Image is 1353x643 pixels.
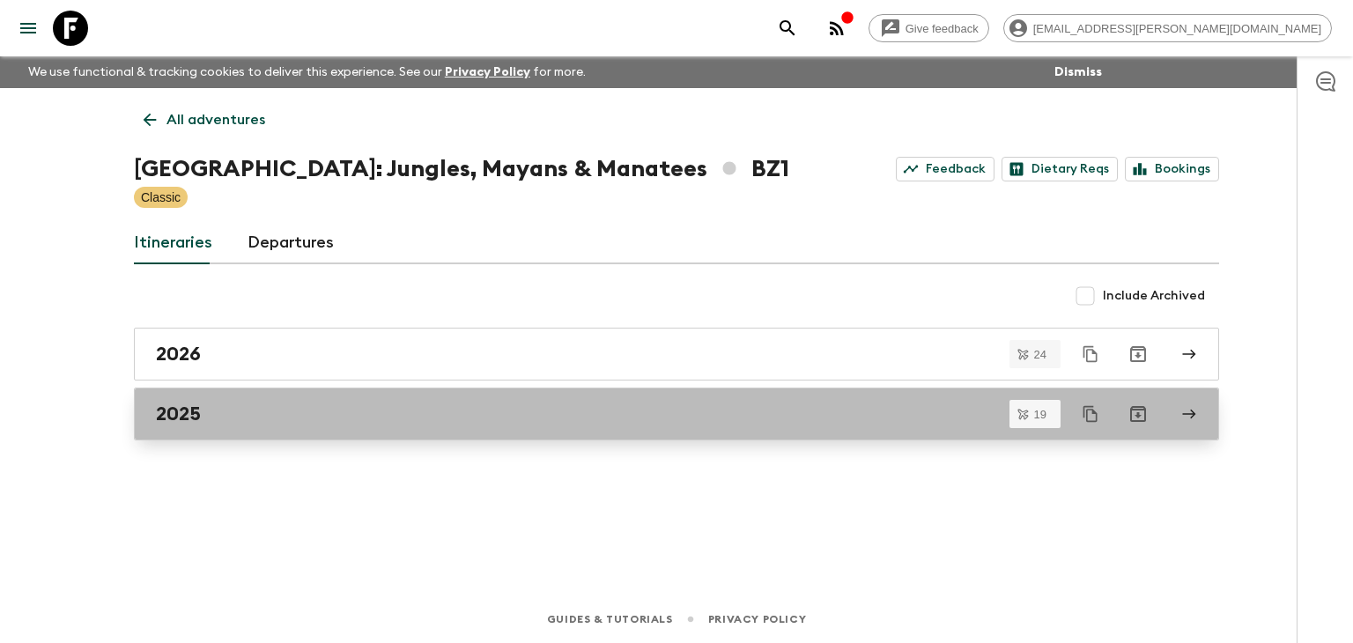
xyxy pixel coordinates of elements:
a: Dietary Reqs [1002,157,1118,181]
span: 19 [1024,409,1057,420]
a: 2025 [134,388,1219,440]
a: Bookings [1125,157,1219,181]
a: Itineraries [134,222,212,264]
span: [EMAIL_ADDRESS][PERSON_NAME][DOMAIN_NAME] [1024,22,1331,35]
h1: [GEOGRAPHIC_DATA]: Jungles, Mayans & Manatees BZ1 [134,152,789,187]
button: Duplicate [1075,338,1106,370]
button: Archive [1120,396,1156,432]
p: Classic [141,188,181,206]
button: Dismiss [1050,60,1106,85]
span: 24 [1024,349,1057,360]
h2: 2025 [156,403,201,425]
a: Give feedback [869,14,989,42]
a: 2026 [134,328,1219,381]
a: Departures [248,222,334,264]
div: [EMAIL_ADDRESS][PERSON_NAME][DOMAIN_NAME] [1003,14,1332,42]
h2: 2026 [156,343,201,366]
a: Guides & Tutorials [547,610,673,629]
button: search adventures [770,11,805,46]
button: Duplicate [1075,398,1106,430]
p: We use functional & tracking cookies to deliver this experience. See our for more. [21,56,593,88]
a: Privacy Policy [708,610,806,629]
button: Archive [1120,336,1156,372]
span: Give feedback [896,22,988,35]
a: Privacy Policy [445,66,530,78]
span: Include Archived [1103,287,1205,305]
a: All adventures [134,102,275,137]
p: All adventures [166,109,265,130]
a: Feedback [896,157,994,181]
button: menu [11,11,46,46]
